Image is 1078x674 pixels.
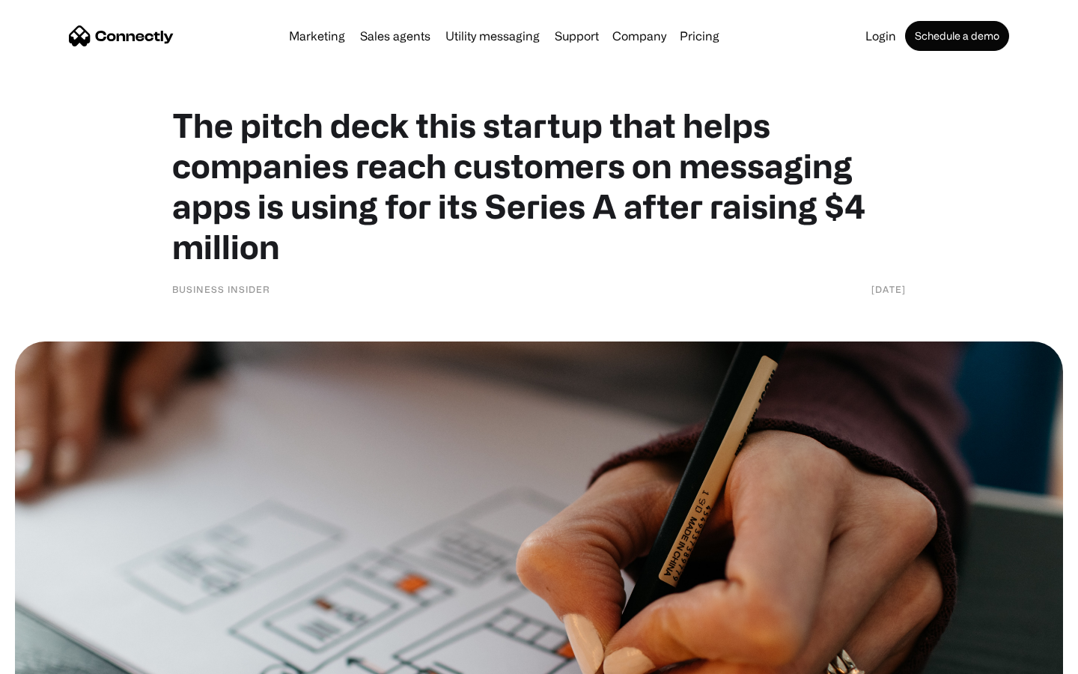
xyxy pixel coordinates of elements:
[871,282,906,297] div: [DATE]
[612,25,666,46] div: Company
[549,30,605,42] a: Support
[439,30,546,42] a: Utility messaging
[859,30,902,42] a: Login
[172,282,270,297] div: Business Insider
[905,21,1009,51] a: Schedule a demo
[283,30,351,42] a: Marketing
[674,30,725,42] a: Pricing
[354,30,436,42] a: Sales agents
[172,105,906,267] h1: The pitch deck this startup that helps companies reach customers on messaging apps is using for i...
